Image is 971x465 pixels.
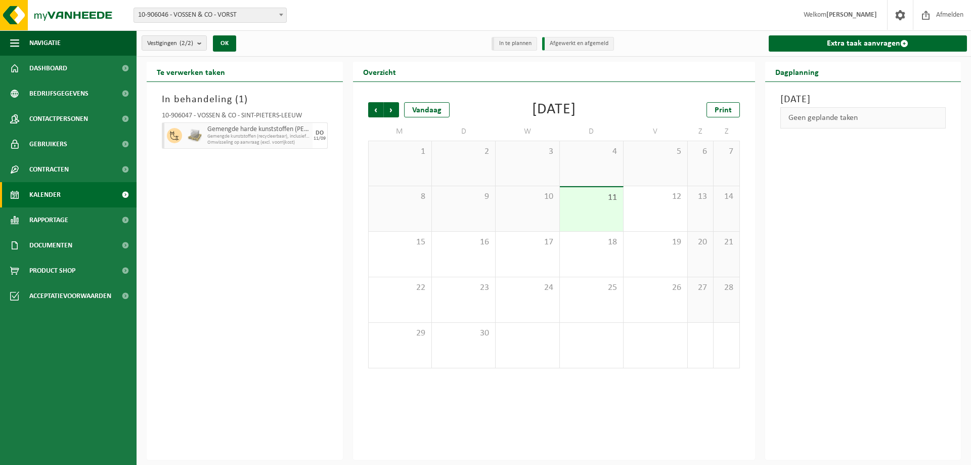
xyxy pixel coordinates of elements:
[187,128,202,143] img: LP-PA-00000-WDN-11
[142,35,207,51] button: Vestigingen(2/2)
[374,282,426,293] span: 22
[501,146,554,157] span: 3
[5,443,169,465] iframe: chat widget
[437,146,490,157] span: 2
[565,237,618,248] span: 18
[565,146,618,157] span: 4
[353,62,406,81] h2: Overzicht
[207,125,310,134] span: Gemengde harde kunststoffen (PE, PP en PVC), recycleerbaar (industrieel)
[29,157,69,182] span: Contracten
[565,282,618,293] span: 25
[29,81,89,106] span: Bedrijfsgegevens
[162,112,328,122] div: 10-906047 - VOSSEN & CO - SINT-PIETERS-LEEUW
[629,237,682,248] span: 19
[501,282,554,293] span: 24
[29,207,68,233] span: Rapportage
[719,191,734,202] span: 14
[29,106,88,132] span: Contactpersonen
[437,191,490,202] span: 9
[826,11,877,19] strong: [PERSON_NAME]
[532,102,576,117] div: [DATE]
[629,282,682,293] span: 26
[374,191,426,202] span: 8
[314,136,326,141] div: 11/09
[180,40,193,47] count: (2/2)
[492,37,537,51] li: In te plannen
[560,122,624,141] td: D
[316,130,324,136] div: DO
[432,122,496,141] td: D
[707,102,740,117] a: Print
[693,146,708,157] span: 6
[714,122,739,141] td: Z
[368,122,432,141] td: M
[542,37,614,51] li: Afgewerkt en afgemeld
[29,283,111,309] span: Acceptatievoorwaarden
[162,92,328,107] h3: In behandeling ( )
[693,191,708,202] span: 13
[769,35,967,52] a: Extra taak aanvragen
[134,8,286,22] span: 10-906046 - VOSSEN & CO - VORST
[501,191,554,202] span: 10
[437,328,490,339] span: 30
[147,36,193,51] span: Vestigingen
[693,282,708,293] span: 27
[719,282,734,293] span: 28
[29,30,61,56] span: Navigatie
[693,237,708,248] span: 20
[374,237,426,248] span: 15
[239,95,244,105] span: 1
[29,233,72,258] span: Documenten
[29,56,67,81] span: Dashboard
[374,146,426,157] span: 1
[207,134,310,140] span: Gemengde kunststoffen (recycleerbaar), inclusief PVC
[368,102,383,117] span: Vorige
[715,106,732,114] span: Print
[719,146,734,157] span: 7
[207,140,310,146] span: Omwisseling op aanvraag (excl. voorrijkost)
[437,282,490,293] span: 23
[501,237,554,248] span: 17
[780,92,946,107] h3: [DATE]
[496,122,559,141] td: W
[565,192,618,203] span: 11
[688,122,714,141] td: Z
[29,132,67,157] span: Gebruikers
[437,237,490,248] span: 16
[719,237,734,248] span: 21
[134,8,287,23] span: 10-906046 - VOSSEN & CO - VORST
[213,35,236,52] button: OK
[624,122,687,141] td: V
[404,102,450,117] div: Vandaag
[629,146,682,157] span: 5
[629,191,682,202] span: 12
[780,107,946,129] div: Geen geplande taken
[765,62,829,81] h2: Dagplanning
[29,182,61,207] span: Kalender
[29,258,75,283] span: Product Shop
[147,62,235,81] h2: Te verwerken taken
[384,102,399,117] span: Volgende
[374,328,426,339] span: 29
